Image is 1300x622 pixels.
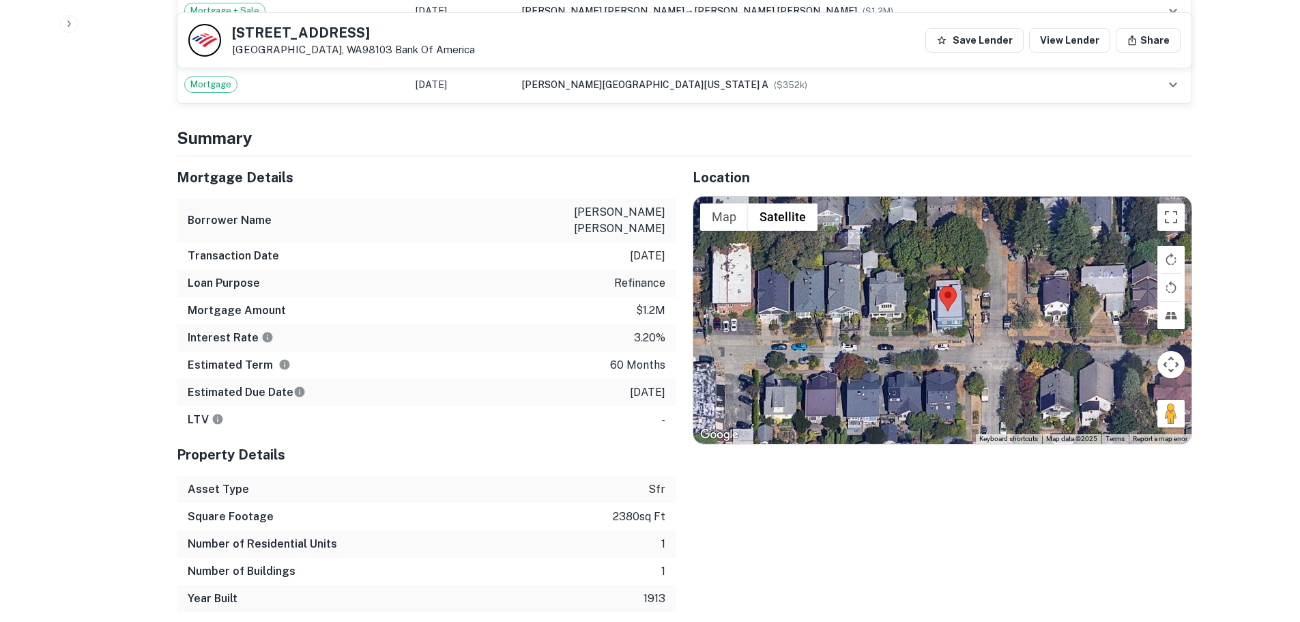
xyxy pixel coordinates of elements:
[630,384,665,401] p: [DATE]
[661,412,665,428] p: -
[1157,351,1185,378] button: Map camera controls
[1116,28,1181,53] button: Share
[185,4,265,18] span: Mortgage + Sale
[188,412,224,428] h6: LTV
[188,357,291,373] h6: Estimated Term
[188,536,337,552] h6: Number of Residential Units
[979,434,1038,444] button: Keyboard shortcuts
[188,591,237,607] h6: Year Built
[1157,203,1185,231] button: Toggle fullscreen view
[1157,246,1185,273] button: Rotate map clockwise
[697,426,742,444] img: Google
[521,3,1130,18] div: →
[188,481,249,498] h6: Asset Type
[1029,28,1110,53] a: View Lender
[1157,400,1185,427] button: Drag Pegman onto the map to open Street View
[188,330,274,346] h6: Interest Rate
[185,78,237,91] span: Mortgage
[177,444,676,465] h5: Property Details
[212,413,224,425] svg: LTVs displayed on the website are for informational purposes only and may be reported incorrectly...
[188,302,286,319] h6: Mortgage Amount
[521,79,768,90] span: [PERSON_NAME][GEOGRAPHIC_DATA][US_STATE] a
[188,212,272,229] h6: Borrower Name
[648,481,665,498] p: sfr
[188,563,295,580] h6: Number of Buildings
[278,358,291,371] svg: Term is based on a standard schedule for this type of loan.
[1157,274,1185,301] button: Rotate map counterclockwise
[634,330,665,346] p: 3.20%
[661,563,665,580] p: 1
[1232,513,1300,578] iframe: Chat Widget
[1161,73,1185,96] button: expand row
[261,331,274,343] svg: The interest rates displayed on the website are for informational purposes only and may be report...
[1046,435,1097,442] span: Map data ©2025
[774,80,807,90] span: ($ 352k )
[610,357,665,373] p: 60 months
[925,28,1024,53] button: Save Lender
[188,275,260,292] h6: Loan Purpose
[636,302,665,319] p: $1.2m
[613,509,665,525] p: 2380 sq ft
[700,203,748,231] button: Show street map
[1133,435,1187,442] a: Report a map error
[748,203,818,231] button: Show satellite imagery
[177,126,1192,150] h4: Summary
[543,204,665,237] p: [PERSON_NAME] [PERSON_NAME]
[177,167,676,188] h5: Mortgage Details
[395,44,475,55] a: Bank Of America
[232,26,475,40] h5: [STREET_ADDRESS]
[521,5,684,16] span: [PERSON_NAME] [PERSON_NAME]
[614,275,665,292] p: refinance
[1157,302,1185,329] button: Tilt map
[188,384,306,401] h6: Estimated Due Date
[409,66,514,103] td: [DATE]
[644,591,665,607] p: 1913
[661,536,665,552] p: 1
[188,248,279,264] h6: Transaction Date
[1106,435,1125,442] a: Terms (opens in new tab)
[694,5,857,16] span: [PERSON_NAME] [PERSON_NAME]
[188,509,274,525] h6: Square Footage
[697,426,742,444] a: Open this area in Google Maps (opens a new window)
[232,44,475,56] p: [GEOGRAPHIC_DATA], WA98103
[693,167,1192,188] h5: Location
[630,248,665,264] p: [DATE]
[293,386,306,398] svg: Estimate is based on a standard schedule for this type of loan.
[863,6,893,16] span: ($ 1.2M )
